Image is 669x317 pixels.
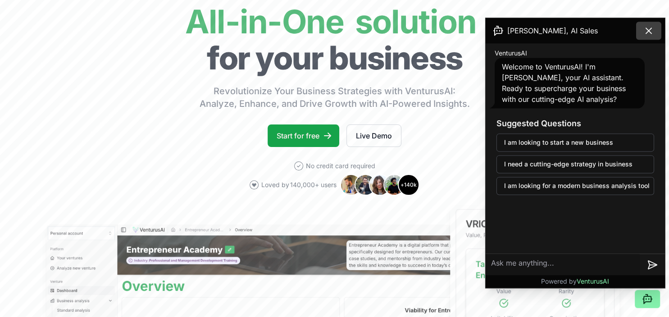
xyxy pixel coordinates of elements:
[369,174,391,196] img: Avatar 3
[340,174,362,196] img: Avatar 1
[383,174,405,196] img: Avatar 4
[346,124,401,147] a: Live Demo
[502,62,626,104] span: Welcome to VenturusAI! I'm [PERSON_NAME], your AI assistant. Ready to supercharge your business w...
[496,133,654,152] button: I am looking to start a new business
[507,25,598,36] span: [PERSON_NAME], AI Sales
[577,277,609,285] span: VenturusAI
[496,155,654,173] button: I need a cutting-edge strategy in business
[355,174,376,196] img: Avatar 2
[495,49,527,58] span: VenturusAI
[496,177,654,195] button: I am looking for a modern business analysis tool
[541,277,609,286] p: Powered by
[268,124,339,147] a: Start for free
[496,117,654,130] h3: Suggested Questions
